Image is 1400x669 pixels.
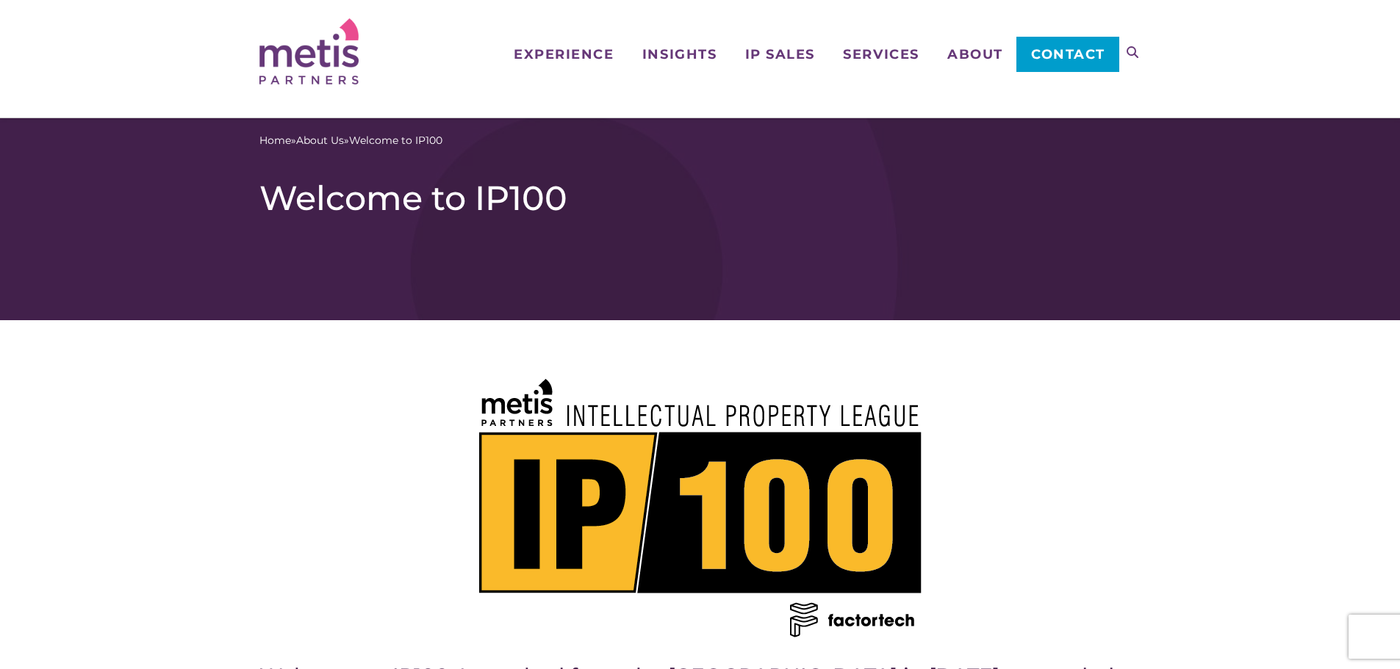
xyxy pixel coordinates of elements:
a: Contact [1016,37,1119,72]
span: IP Sales [745,48,815,61]
img: Metis Partners [259,18,359,84]
span: About [947,48,1003,61]
span: Services [843,48,919,61]
img: Intellectual Property League - IP100, Metis Partners [479,379,922,637]
span: Contact [1031,48,1105,61]
h1: Welcome to IP100 [259,178,1141,219]
span: Experience [514,48,614,61]
span: Welcome to IP100 [349,133,442,148]
span: Insights [642,48,717,61]
a: Home [259,133,291,148]
span: » » [259,133,442,148]
a: About Us [296,133,344,148]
